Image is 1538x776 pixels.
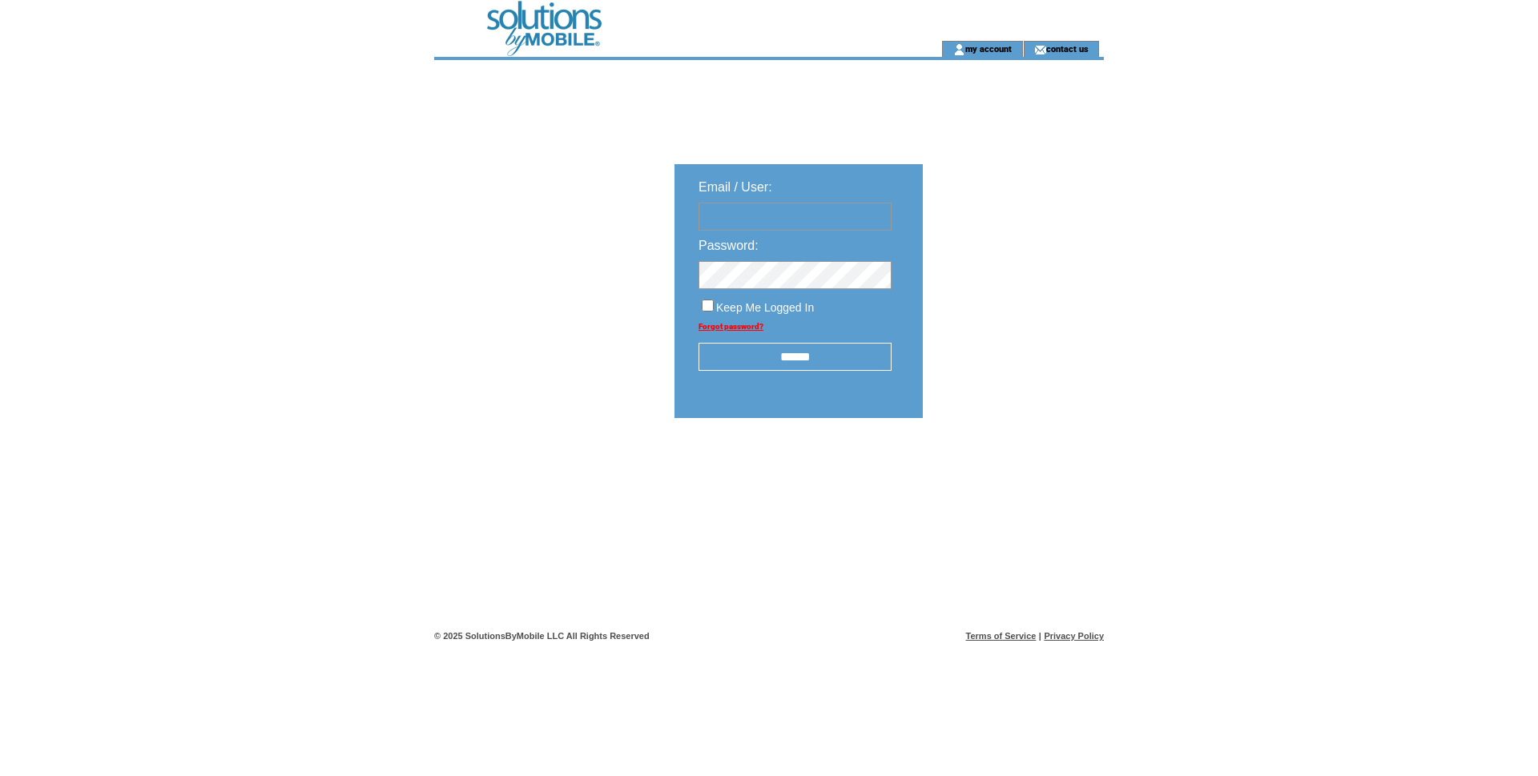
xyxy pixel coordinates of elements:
[965,43,1012,54] a: my account
[699,239,759,252] span: Password:
[953,43,965,56] img: account_icon.gif;jsessionid=04D68A444D36ED8C50A517B9436A8DED
[434,631,650,641] span: © 2025 SolutionsByMobile LLC All Rights Reserved
[1046,43,1089,54] a: contact us
[699,322,763,331] a: Forgot password?
[716,301,814,314] span: Keep Me Logged In
[1034,43,1046,56] img: contact_us_icon.gif;jsessionid=04D68A444D36ED8C50A517B9436A8DED
[699,180,772,194] span: Email / User:
[966,631,1037,641] a: Terms of Service
[1039,631,1041,641] span: |
[1044,631,1104,641] a: Privacy Policy
[969,458,1049,478] img: transparent.png;jsessionid=04D68A444D36ED8C50A517B9436A8DED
